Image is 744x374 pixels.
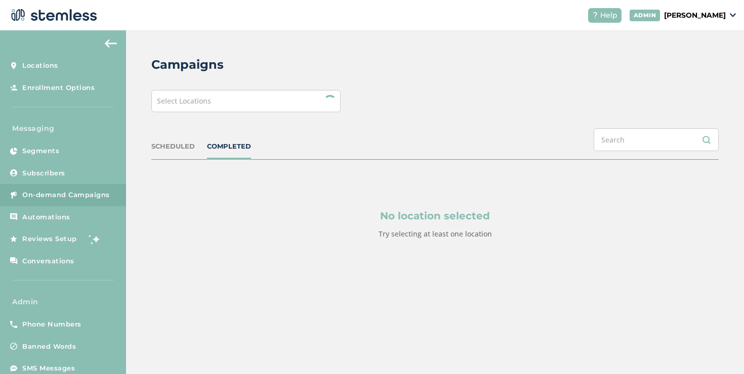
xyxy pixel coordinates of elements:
[22,234,77,244] span: Reviews Setup
[592,12,598,18] img: icon-help-white-03924b79.svg
[207,142,251,152] div: COMPLETED
[151,56,224,74] h2: Campaigns
[85,229,105,249] img: glitter-stars-b7820f95.gif
[22,168,65,178] span: Subscribers
[730,13,736,17] img: icon_down-arrow-small-66adaf34.svg
[200,208,670,223] p: No location selected
[22,212,70,222] span: Automations
[22,342,76,352] span: Banned Words
[22,61,58,71] span: Locations
[22,190,110,200] span: On-demand Campaigns
[594,128,719,151] input: Search
[22,319,81,330] span: Phone Numbers
[22,363,75,373] span: SMS Messages
[630,10,660,21] div: ADMIN
[151,142,195,152] div: SCHEDULED
[22,146,59,156] span: Segments
[22,83,95,93] span: Enrollment Options
[157,96,211,106] span: Select Locations
[379,229,492,239] label: Try selecting at least one location
[693,325,744,374] iframe: Chat Widget
[664,10,726,21] p: [PERSON_NAME]
[105,39,117,48] img: icon-arrow-back-accent-c549486e.svg
[600,10,617,21] span: Help
[8,5,97,25] img: logo-dark-0685b13c.svg
[22,256,74,266] span: Conversations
